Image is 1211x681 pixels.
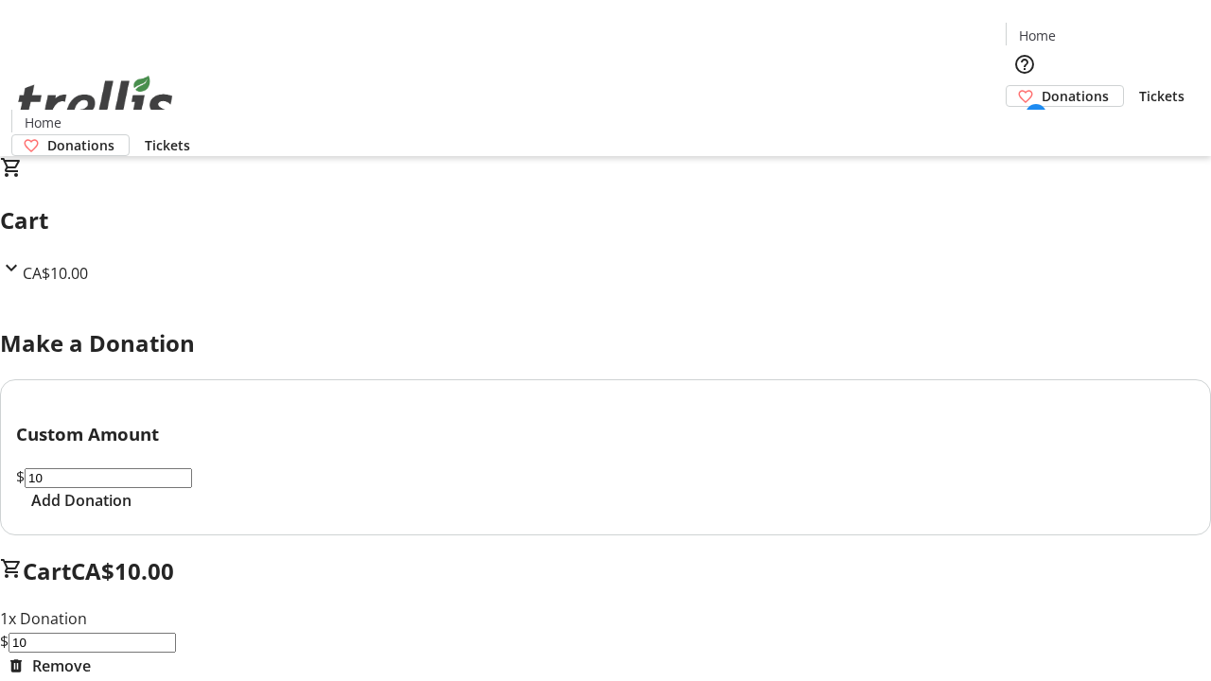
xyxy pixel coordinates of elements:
span: Add Donation [31,489,132,512]
span: CA$10.00 [23,263,88,284]
a: Home [1007,26,1067,45]
a: Donations [1006,85,1124,107]
span: $ [16,466,25,487]
h3: Custom Amount [16,421,1195,447]
button: Cart [1006,107,1044,145]
input: Donation Amount [25,468,192,488]
span: CA$10.00 [71,555,174,586]
button: Add Donation [16,489,147,512]
span: Home [1019,26,1056,45]
img: Orient E2E Organization Y5GrvOmcy9's Logo [11,55,180,149]
span: Donations [1042,86,1109,106]
span: Tickets [1139,86,1185,106]
span: Donations [47,135,114,155]
span: Remove [32,655,91,677]
span: Home [25,113,61,132]
a: Tickets [1124,86,1200,106]
button: Help [1006,45,1044,83]
span: Tickets [145,135,190,155]
a: Tickets [130,135,205,155]
a: Donations [11,134,130,156]
input: Donation Amount [9,633,176,653]
a: Home [12,113,73,132]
